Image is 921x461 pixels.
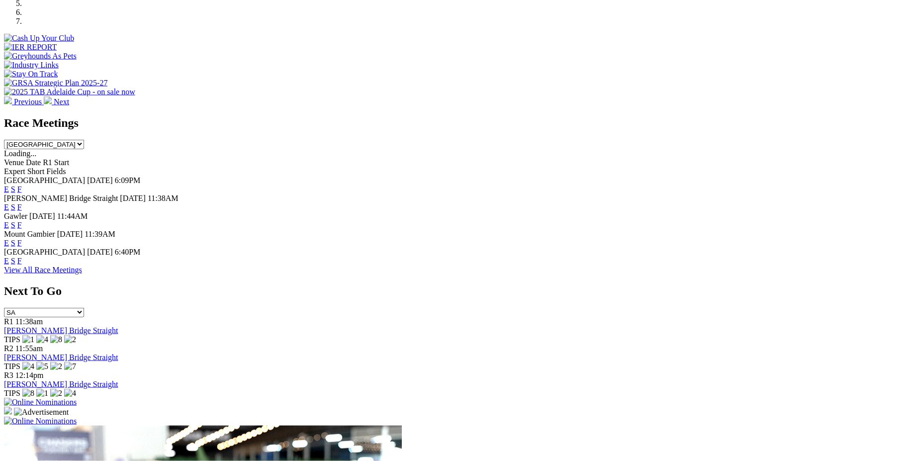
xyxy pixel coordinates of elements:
span: [DATE] [57,230,83,238]
a: E [4,185,9,193]
a: [PERSON_NAME] Bridge Straight [4,353,118,362]
span: Previous [14,97,42,106]
span: Expert [4,167,25,176]
a: Next [44,97,69,106]
a: F [17,257,22,265]
img: 2 [50,362,62,371]
span: R1 Start [43,158,69,167]
span: Date [26,158,41,167]
span: [DATE] [29,212,55,220]
span: 11:44AM [57,212,88,220]
span: [DATE] [87,248,113,256]
span: Venue [4,158,24,167]
span: 11:38am [15,317,43,326]
a: F [17,185,22,193]
img: 15187_Greyhounds_GreysPlayCentral_Resize_SA_WebsiteBanner_300x115_2025.jpg [4,407,12,415]
img: 1 [22,335,34,344]
span: Gawler [4,212,27,220]
img: 4 [22,362,34,371]
img: Online Nominations [4,398,77,407]
img: 2 [64,335,76,344]
span: [GEOGRAPHIC_DATA] [4,176,85,184]
span: 6:09PM [115,176,141,184]
span: Fields [46,167,66,176]
img: 4 [36,335,48,344]
img: GRSA Strategic Plan 2025-27 [4,79,107,88]
a: E [4,257,9,265]
span: 11:39AM [85,230,115,238]
img: Online Nominations [4,417,77,426]
h2: Next To Go [4,284,917,298]
span: Next [54,97,69,106]
img: 7 [64,362,76,371]
span: 12:14pm [15,371,44,379]
a: E [4,203,9,211]
span: Loading... [4,149,36,158]
span: [DATE] [87,176,113,184]
a: S [11,185,15,193]
span: Mount Gambier [4,230,55,238]
img: Greyhounds As Pets [4,52,77,61]
span: [PERSON_NAME] Bridge Straight [4,194,118,202]
img: chevron-right-pager-white.svg [44,96,52,104]
img: 4 [64,389,76,398]
span: TIPS [4,335,20,344]
a: [PERSON_NAME] Bridge Straight [4,380,118,388]
span: 6:40PM [115,248,141,256]
span: TIPS [4,389,20,397]
span: R3 [4,371,13,379]
img: 8 [22,389,34,398]
a: [PERSON_NAME] Bridge Straight [4,326,118,335]
img: chevron-left-pager-white.svg [4,96,12,104]
h2: Race Meetings [4,116,917,130]
img: Cash Up Your Club [4,34,74,43]
img: 2025 TAB Adelaide Cup - on sale now [4,88,135,96]
span: [GEOGRAPHIC_DATA] [4,248,85,256]
a: S [11,203,15,211]
img: 1 [36,389,48,398]
span: TIPS [4,362,20,370]
span: R1 [4,317,13,326]
span: 11:38AM [148,194,179,202]
a: F [17,221,22,229]
a: View All Race Meetings [4,266,82,274]
a: S [11,239,15,247]
img: Stay On Track [4,70,58,79]
img: 2 [50,389,62,398]
span: 11:55am [15,344,43,353]
span: R2 [4,344,13,353]
span: Short [27,167,45,176]
a: F [17,239,22,247]
img: 8 [50,335,62,344]
a: Previous [4,97,44,106]
a: E [4,239,9,247]
img: IER REPORT [4,43,57,52]
span: [DATE] [120,194,146,202]
img: Advertisement [14,408,69,417]
a: F [17,203,22,211]
a: S [11,257,15,265]
img: Industry Links [4,61,59,70]
a: S [11,221,15,229]
a: E [4,221,9,229]
img: 5 [36,362,48,371]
